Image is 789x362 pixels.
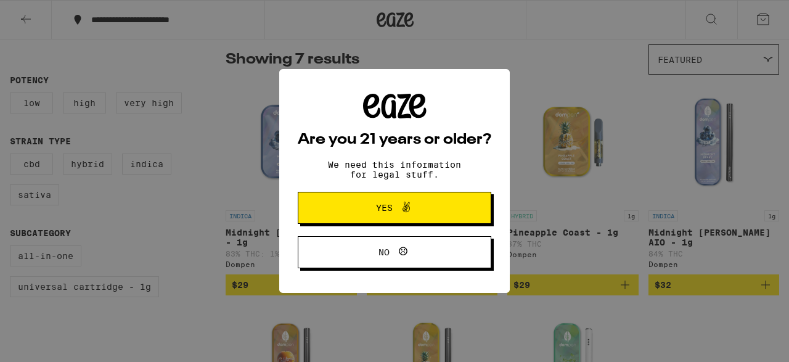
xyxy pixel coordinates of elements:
[298,236,491,268] button: No
[376,204,393,212] span: Yes
[378,248,390,257] span: No
[298,133,491,147] h2: Are you 21 years or older?
[298,192,491,224] button: Yes
[317,160,472,179] p: We need this information for legal stuff.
